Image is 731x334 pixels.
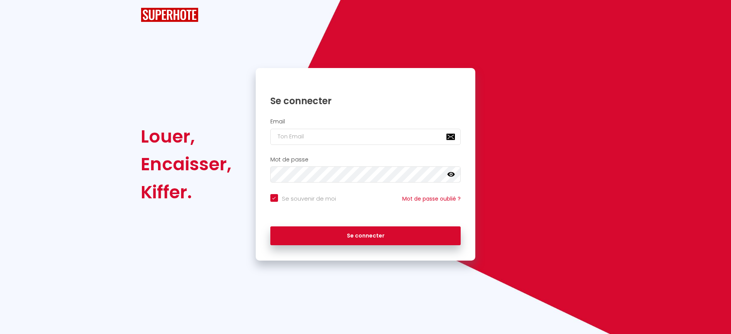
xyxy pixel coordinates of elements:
h2: Mot de passe [270,156,461,163]
a: Mot de passe oublié ? [402,195,461,203]
button: Se connecter [270,226,461,246]
img: SuperHote logo [141,8,198,22]
div: Encaisser, [141,150,231,178]
h1: Se connecter [270,95,461,107]
iframe: LiveChat chat widget [699,302,731,334]
div: Kiffer. [141,178,231,206]
h2: Email [270,118,461,125]
input: Ton Email [270,129,461,145]
div: Louer, [141,123,231,150]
